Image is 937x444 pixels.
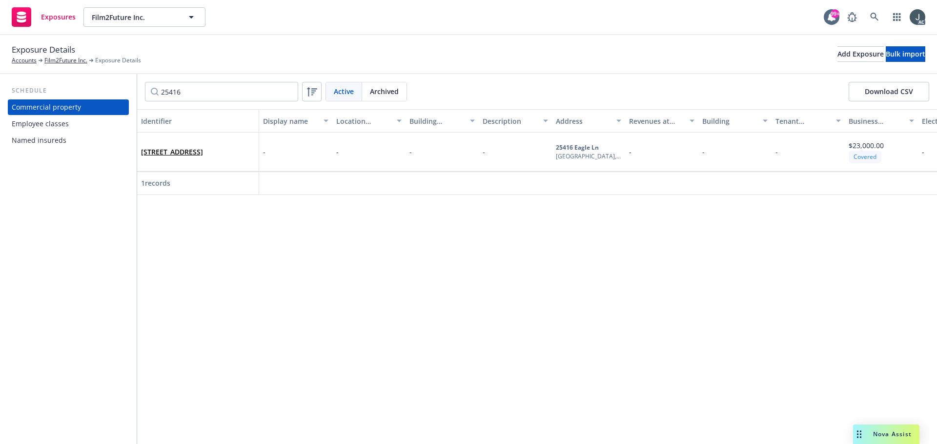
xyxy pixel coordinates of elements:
[83,7,205,27] button: Film2Future Inc.
[831,9,839,18] div: 99+
[483,147,485,156] span: -
[629,116,684,126] div: Revenues at location
[849,151,881,163] div: Covered
[853,425,919,444] button: Nova Assist
[483,116,537,126] div: Description
[12,56,37,65] a: Accounts
[8,116,129,132] a: Employee classes
[698,109,772,133] button: Building
[775,116,830,126] div: Tenant improvements
[887,7,907,27] a: Switch app
[8,99,129,115] a: Commercial property
[775,147,778,156] span: -
[873,430,912,438] span: Nova Assist
[886,47,925,61] div: Bulk import
[141,178,170,188] span: 1 records
[409,116,464,126] div: Building number
[865,7,884,27] a: Search
[629,147,631,156] span: -
[145,82,298,101] input: Filter by keyword...
[406,109,479,133] button: Building number
[702,116,757,126] div: Building
[556,152,621,161] div: [GEOGRAPHIC_DATA] , CA , 91381
[849,116,903,126] div: Business personal property (BPP)
[853,425,865,444] div: Drag to move
[12,43,75,56] span: Exposure Details
[922,147,924,156] span: -
[910,9,925,25] img: photo
[12,116,69,132] div: Employee classes
[263,116,318,126] div: Display name
[886,46,925,62] button: Bulk import
[409,147,412,156] span: -
[837,47,884,61] div: Add Exposure
[625,109,698,133] button: Revenues at location
[837,46,884,62] button: Add Exposure
[552,109,625,133] button: Address
[12,133,66,148] div: Named insureds
[92,12,176,22] span: Film2Future Inc.
[8,86,129,96] div: Schedule
[141,116,255,126] div: Identifier
[370,86,399,97] span: Archived
[12,99,81,115] div: Commercial property
[137,109,259,133] button: Identifier
[336,147,339,156] span: -
[259,109,332,133] button: Display name
[44,56,87,65] a: Film2Future Inc.
[336,116,391,126] div: Location number
[845,109,918,133] button: Business personal property (BPP)
[842,7,862,27] a: Report a Bug
[8,133,129,148] a: Named insureds
[849,141,884,150] span: $23,000.00
[141,147,203,156] a: [STREET_ADDRESS]
[849,82,929,101] button: Download CSV
[772,109,845,133] button: Tenant improvements
[263,147,265,157] span: -
[702,147,705,156] span: -
[332,109,406,133] button: Location number
[556,143,599,152] b: 25416 Eagle Ln
[479,109,552,133] button: Description
[556,116,611,126] div: Address
[334,86,354,97] span: Active
[41,13,76,21] span: Exposures
[95,56,141,65] span: Exposure Details
[8,3,80,31] a: Exposures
